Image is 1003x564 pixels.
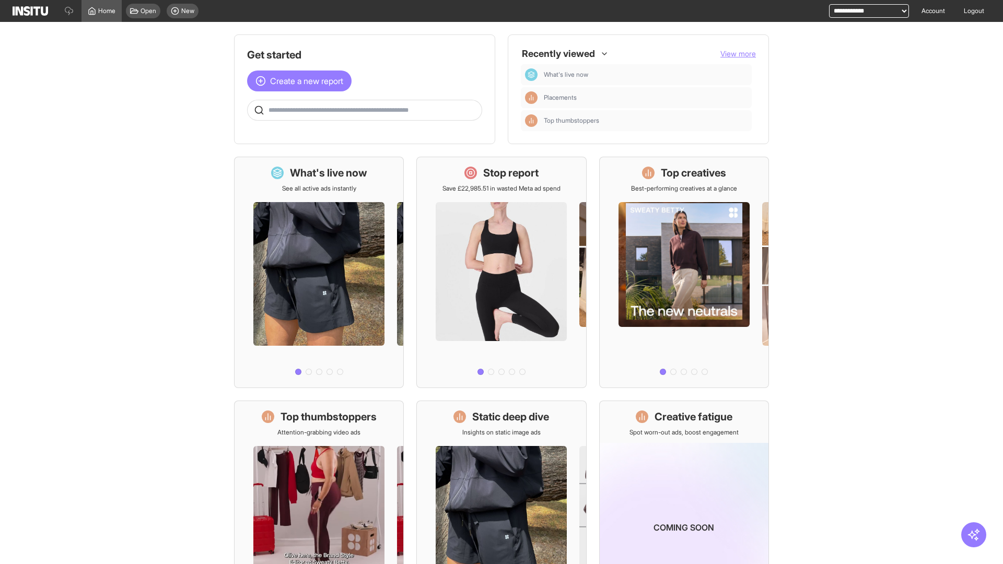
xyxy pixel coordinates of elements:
[141,7,156,15] span: Open
[631,184,737,193] p: Best-performing creatives at a glance
[13,6,48,16] img: Logo
[720,49,756,59] button: View more
[247,48,482,62] h1: Get started
[277,428,360,437] p: Attention-grabbing video ads
[416,157,586,388] a: Stop reportSave £22,985.51 in wasted Meta ad spend
[599,157,769,388] a: Top creativesBest-performing creatives at a glance
[462,428,541,437] p: Insights on static image ads
[442,184,561,193] p: Save £22,985.51 in wasted Meta ad spend
[544,93,577,102] span: Placements
[525,68,538,81] div: Dashboard
[483,166,539,180] h1: Stop report
[472,409,549,424] h1: Static deep dive
[525,91,538,104] div: Insights
[282,184,356,193] p: See all active ads instantly
[544,70,588,79] span: What's live now
[525,114,538,127] div: Insights
[270,75,343,87] span: Create a new report
[544,116,599,125] span: Top thumbstoppers
[234,157,404,388] a: What's live nowSee all active ads instantly
[290,166,367,180] h1: What's live now
[544,70,748,79] span: What's live now
[544,116,748,125] span: Top thumbstoppers
[544,93,748,102] span: Placements
[720,49,756,58] span: View more
[98,7,115,15] span: Home
[661,166,726,180] h1: Top creatives
[247,70,352,91] button: Create a new report
[181,7,194,15] span: New
[281,409,377,424] h1: Top thumbstoppers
